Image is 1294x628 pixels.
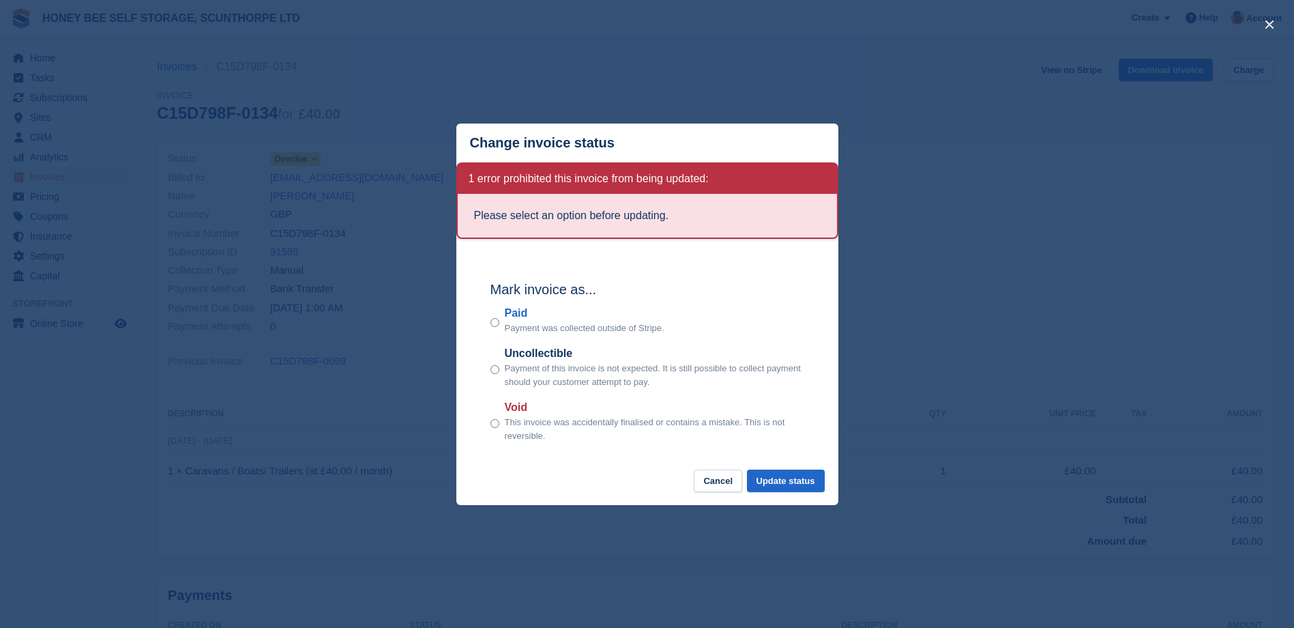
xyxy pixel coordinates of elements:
[505,345,804,362] label: Uncollectible
[505,322,664,335] p: Payment was collected outside of Stripe.
[505,362,804,388] p: Payment of this invoice is not expected. It is still possible to collect payment should your cust...
[505,305,664,322] label: Paid
[505,416,804,442] p: This invoice was accidentally finalised or contains a mistake. This is not reversible.
[747,470,825,492] button: Update status
[505,399,804,416] label: Void
[474,208,821,224] li: Please select an option before updating.
[1259,14,1280,35] button: close
[470,135,615,151] p: Change invoice status
[694,470,742,492] button: Cancel
[469,172,709,186] h2: 1 error prohibited this invoice from being updated:
[490,279,804,300] h2: Mark invoice as...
